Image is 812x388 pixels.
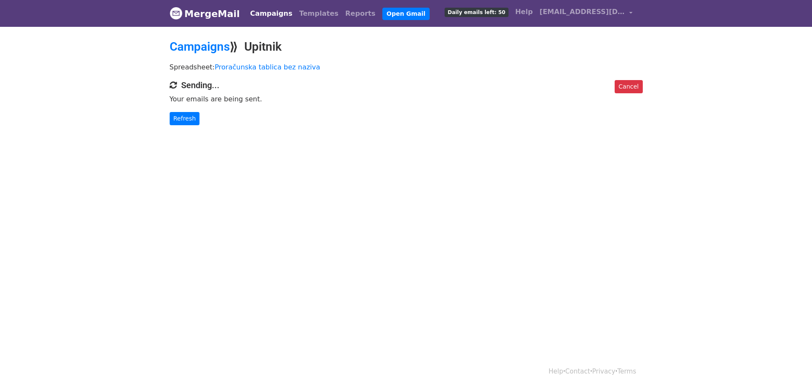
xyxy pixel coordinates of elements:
[247,5,296,22] a: Campaigns
[170,5,240,23] a: MergeMail
[296,5,342,22] a: Templates
[382,8,430,20] a: Open Gmail
[170,95,643,103] p: Your emails are being sent.
[170,7,182,20] img: MergeMail logo
[441,3,511,20] a: Daily emails left: 50
[615,80,642,93] a: Cancel
[170,63,643,72] p: Spreadsheet:
[342,5,379,22] a: Reports
[170,112,200,125] a: Refresh
[549,368,563,375] a: Help
[536,3,636,23] a: [EMAIL_ADDRESS][DOMAIN_NAME]
[170,80,643,90] h4: Sending...
[170,40,643,54] h2: ⟫ Upitnik
[617,368,636,375] a: Terms
[445,8,508,17] span: Daily emails left: 50
[215,63,320,71] a: Proračunska tablica bez naziva
[592,368,615,375] a: Privacy
[170,40,230,54] a: Campaigns
[512,3,536,20] a: Help
[540,7,625,17] span: [EMAIL_ADDRESS][DOMAIN_NAME]
[565,368,590,375] a: Contact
